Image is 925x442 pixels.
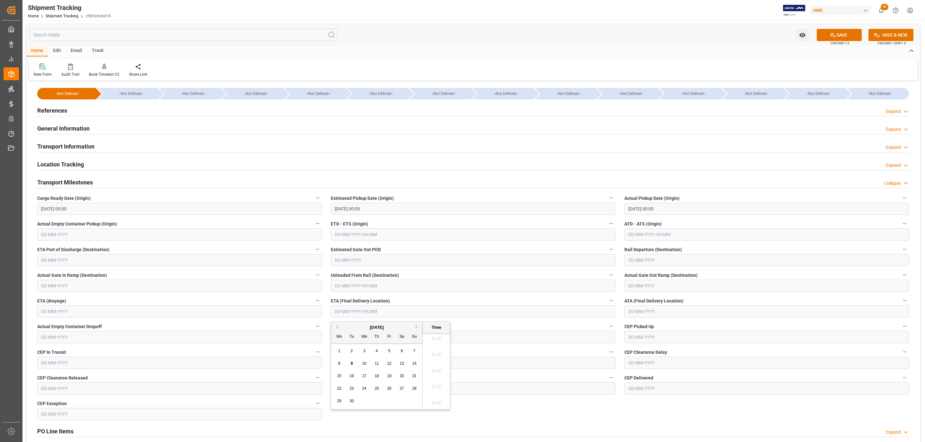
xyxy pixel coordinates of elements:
[331,382,615,395] input: DD-MM-YYYY
[354,88,408,99] div: --Not Defined--
[338,361,340,366] span: 8
[37,382,322,395] input: DD-MM-YYYY
[37,298,66,304] span: ETA (drayage)
[376,349,378,353] span: 4
[901,271,909,279] button: Actual Gate Out Ramp (Destination)
[129,72,147,77] div: Share Link
[901,322,909,330] button: CEP Picked Up
[400,386,404,391] span: 27
[660,88,721,99] div: --Not Defined--
[337,399,341,403] span: 29
[400,361,404,366] span: 13
[362,374,366,378] span: 17
[412,386,416,391] span: 28
[313,348,322,356] button: CEP In Transit
[624,298,683,304] span: ATA (Final Delivery Location)
[410,385,418,393] div: Choose Sunday, September 28th, 2025
[34,72,52,77] div: New Form
[362,361,366,366] span: 10
[349,374,354,378] span: 16
[847,88,909,99] div: --Not Defined--
[104,88,158,99] div: --Not Defined--
[901,348,909,356] button: CEP Clearance Delay
[37,195,91,202] span: Cargo Ready Date (Origin)
[373,333,381,341] div: Th
[331,272,399,279] span: Unloaded From Rail (Destination)
[87,46,108,56] div: Track
[360,333,368,341] div: We
[348,397,356,405] div: Choose Tuesday, September 30th, 2025
[30,29,338,41] input: Search Fields
[535,88,596,99] div: --Not Defined--
[331,228,615,241] input: DD-MM-YYYY HH:MM
[410,333,418,341] div: Su
[607,322,615,330] button: Received Complete
[360,360,368,368] div: Choose Wednesday, September 10th, 2025
[400,374,404,378] span: 20
[886,144,901,151] div: Expand
[387,386,391,391] span: 26
[160,88,221,99] div: --Not Defined--
[348,347,356,355] div: Choose Tuesday, September 2nd, 2025
[28,14,39,18] a: Home
[541,88,596,99] div: --Not Defined--
[334,325,338,329] button: Previous Month
[607,271,615,279] button: Unloaded From Rail (Destination)
[796,29,809,41] button: open menu
[373,385,381,393] div: Choose Thursday, September 25th, 2025
[351,349,353,353] span: 2
[37,408,322,420] input: DD-MM-YYYY
[37,160,84,169] h2: Location Tracking
[61,72,79,77] div: Audit Trail
[37,178,93,187] h2: Transport Milestones
[901,373,909,382] button: CEP Delivered
[37,357,322,369] input: DD-MM-YYYY
[412,361,416,366] span: 14
[331,298,390,304] span: ETA (Final Delivery Location)
[331,331,615,343] input: DD-MM-YYYY HH:MM
[37,400,67,407] span: CEP Exception
[335,347,343,355] div: Choose Monday, September 1st, 2025
[387,374,391,378] span: 19
[886,126,901,133] div: Expand
[313,245,322,253] button: ETA Port of Discharge (Destination)
[472,88,533,99] div: --Not Defined--
[348,360,356,368] div: Choose Tuesday, September 9th, 2025
[360,372,368,380] div: Choose Wednesday, September 17th, 2025
[874,3,888,18] button: show 50 new notifications
[37,106,67,115] h2: References
[877,41,906,46] span: Ctrl/CMD + Shift + S
[331,280,615,292] input: DD-MM-YYYY HH:MM
[624,331,909,343] input: DD-MM-YYYY
[810,4,874,16] button: JIMS
[331,324,422,331] div: [DATE]
[374,386,379,391] span: 25
[410,88,471,99] div: --Not Defined--
[597,88,658,99] div: --Not Defined--
[37,88,96,99] div: --Not Defined--
[313,373,322,382] button: CEP Clearance Released
[901,194,909,202] button: Actual Pickup Date (Origin)
[854,88,906,99] div: --Not Defined--
[810,6,871,15] div: JIMS
[331,357,615,369] input: DD-MM-YYYY
[783,5,805,16] img: Exertis%20JAM%20-%20Email%20Logo.jpg_1722504956.jpg
[335,360,343,368] div: Choose Monday, September 8th, 2025
[624,280,909,292] input: DD-MM-YYYY
[37,203,322,215] input: DD-MM-YYYY HH:MM
[385,372,393,380] div: Choose Friday, September 19th, 2025
[37,305,322,318] input: DD-MM-YYYY
[37,142,94,151] h2: Transport Information
[398,333,406,341] div: Sa
[388,349,391,353] span: 5
[37,375,88,381] span: CEP Clearance Released
[313,296,322,305] button: ETA (drayage)
[624,382,909,395] input: DD-MM-YYYY
[412,374,416,378] span: 21
[385,333,393,341] div: Fr
[37,280,322,292] input: DD-MM-YYYY
[387,361,391,366] span: 12
[868,29,913,41] button: SAVE & NEW
[37,221,117,227] span: Actual Empty Container Pickup (Origin)
[624,272,698,279] span: Actual Gate Out Ramp (Destination)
